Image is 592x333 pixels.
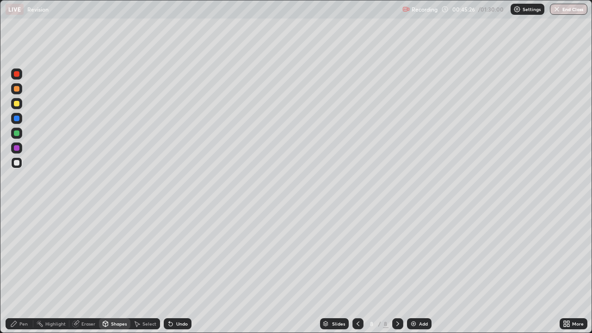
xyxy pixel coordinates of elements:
p: Settings [523,7,541,12]
div: Slides [332,321,345,326]
div: 8 [383,320,388,328]
div: Add [419,321,428,326]
p: Revision [27,6,49,13]
div: Shapes [111,321,127,326]
div: Pen [19,321,28,326]
div: Select [142,321,156,326]
img: class-settings-icons [513,6,521,13]
p: LIVE [8,6,21,13]
div: Eraser [81,321,95,326]
p: Recording [412,6,438,13]
div: Highlight [45,321,66,326]
img: add-slide-button [410,320,417,327]
div: 8 [367,321,376,327]
div: Undo [176,321,188,326]
img: recording.375f2c34.svg [402,6,410,13]
img: end-class-cross [553,6,561,13]
button: End Class [550,4,587,15]
div: More [572,321,584,326]
div: / [378,321,381,327]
